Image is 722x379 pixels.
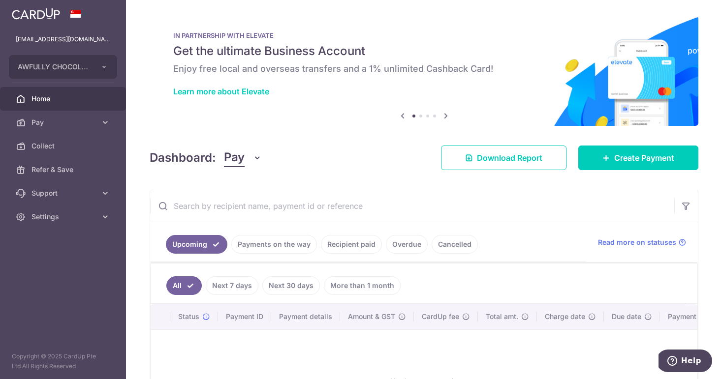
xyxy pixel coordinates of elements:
span: Create Payment [614,152,674,164]
a: Upcoming [166,235,227,254]
a: Overdue [386,235,428,254]
span: AWFULLY CHOCOLATE CENTRAL KITCHEN PTE. LTD. [18,62,91,72]
span: CardUp fee [422,312,459,321]
span: Collect [31,141,96,151]
input: Search by recipient name, payment id or reference [150,190,674,222]
span: Total amt. [486,312,518,321]
iframe: Opens a widget where you can find more information [659,350,712,374]
span: Home [31,94,96,104]
span: Charge date [545,312,585,321]
span: Status [178,312,199,321]
th: Payment details [271,304,340,329]
h5: Get the ultimate Business Account [173,43,675,59]
span: Refer & Save [31,165,96,175]
a: Next 30 days [262,276,320,295]
a: Cancelled [432,235,478,254]
a: Read more on statuses [598,237,686,247]
h6: Enjoy free local and overseas transfers and a 1% unlimited Cashback Card! [173,63,675,75]
a: Recipient paid [321,235,382,254]
a: Create Payment [578,146,698,170]
span: Read more on statuses [598,237,676,247]
span: Due date [612,312,641,321]
span: Settings [31,212,96,222]
button: AWFULLY CHOCOLATE CENTRAL KITCHEN PTE. LTD. [9,55,117,79]
a: Payments on the way [231,235,317,254]
a: Learn more about Elevate [173,87,269,96]
p: IN PARTNERSHIP WITH ELEVATE [173,31,675,39]
a: Download Report [441,146,566,170]
img: Renovation banner [150,16,698,126]
p: [EMAIL_ADDRESS][DOMAIN_NAME] [16,34,110,44]
span: Amount & GST [348,312,395,321]
span: Support [31,188,96,198]
span: Download Report [477,152,542,164]
button: Pay [224,148,262,167]
span: Pay [31,117,96,127]
a: More than 1 month [324,276,401,295]
h4: Dashboard: [150,149,216,167]
a: All [166,276,202,295]
th: Payment ID [218,304,271,329]
a: Next 7 days [206,276,258,295]
img: CardUp [12,8,60,20]
span: Pay [224,148,245,167]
